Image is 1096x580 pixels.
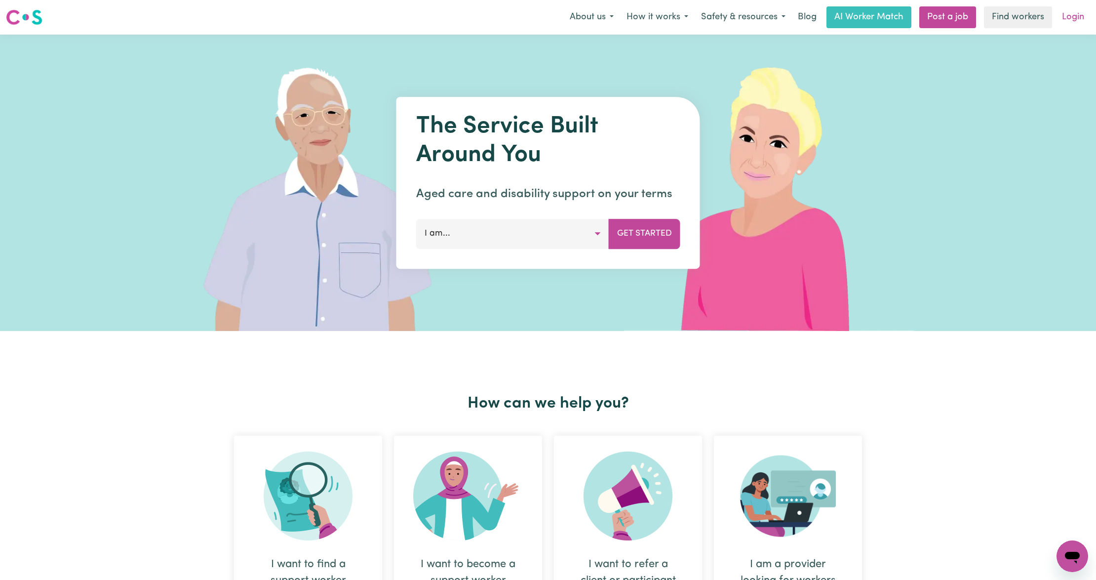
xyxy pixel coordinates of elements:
[1057,540,1088,572] iframe: Button to launch messaging window, conversation in progress
[826,6,911,28] a: AI Worker Match
[695,7,792,28] button: Safety & resources
[584,452,672,540] img: Refer
[416,219,609,249] button: I am...
[740,452,836,540] img: Provider
[1056,6,1090,28] a: Login
[416,113,680,169] h1: The Service Built Around You
[792,6,822,28] a: Blog
[919,6,976,28] a: Post a job
[984,6,1052,28] a: Find workers
[264,452,352,540] img: Search
[413,452,523,540] img: Become Worker
[416,185,680,203] p: Aged care and disability support on your terms
[228,394,868,413] h2: How can we help you?
[620,7,695,28] button: How it works
[563,7,620,28] button: About us
[6,8,42,26] img: Careseekers logo
[609,219,680,249] button: Get Started
[6,6,42,29] a: Careseekers logo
